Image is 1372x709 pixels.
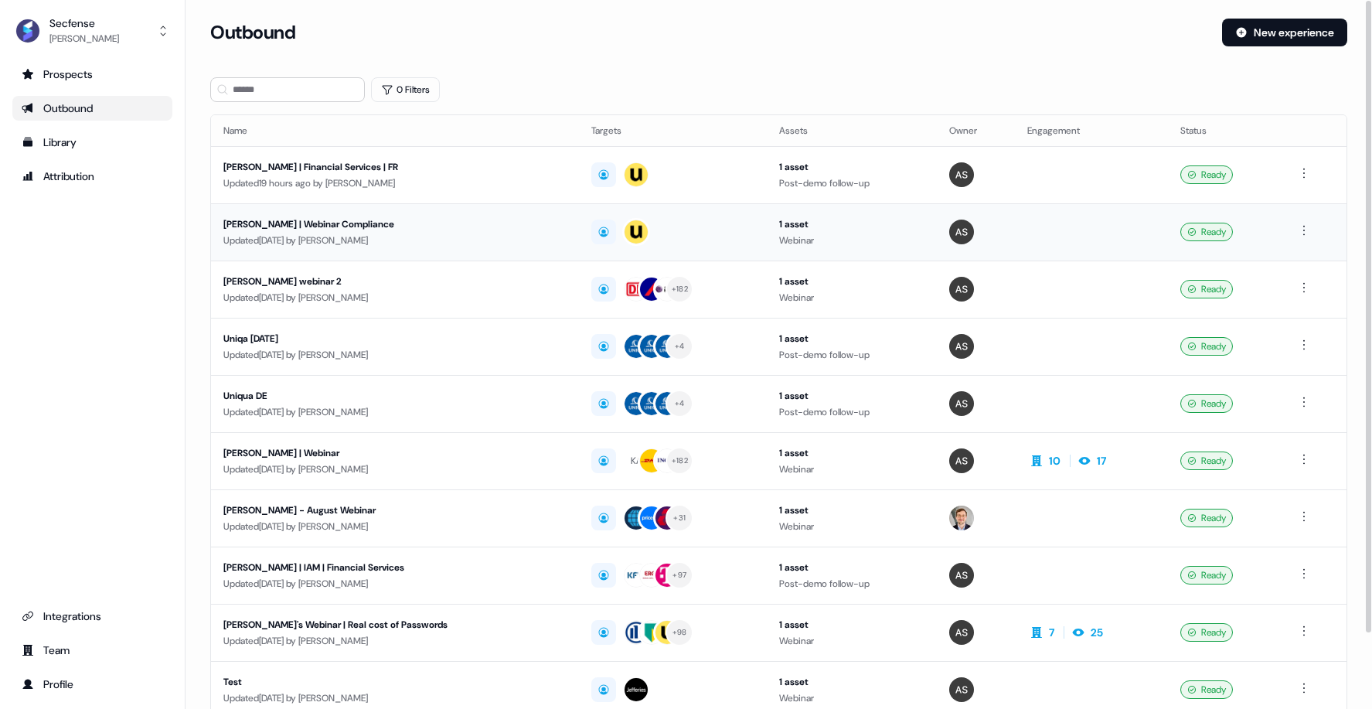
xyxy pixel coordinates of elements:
[211,115,579,146] th: Name
[12,130,172,155] a: Go to templates
[779,404,924,420] div: Post-demo follow-up
[223,690,567,706] div: Updated [DATE] by [PERSON_NAME]
[779,519,924,534] div: Webinar
[949,162,974,187] img: Antoni
[223,347,567,363] div: Updated [DATE] by [PERSON_NAME]
[672,282,688,296] div: + 182
[672,625,687,639] div: + 98
[22,643,163,658] div: Team
[779,576,924,591] div: Post-demo follow-up
[675,339,685,353] div: + 4
[223,176,567,191] div: Updated 19 hours ago by [PERSON_NAME]
[223,290,567,305] div: Updated [DATE] by [PERSON_NAME]
[223,633,567,649] div: Updated [DATE] by [PERSON_NAME]
[223,274,567,289] div: [PERSON_NAME] webinar 2
[223,560,567,575] div: [PERSON_NAME] | IAM | Financial Services
[949,506,974,530] img: Kasper
[1180,680,1233,699] div: Ready
[1049,625,1054,640] div: 7
[779,633,924,649] div: Webinar
[779,617,924,632] div: 1 asset
[779,690,924,706] div: Webinar
[223,159,567,175] div: [PERSON_NAME] | Financial Services | FR
[1180,452,1233,470] div: Ready
[22,135,163,150] div: Library
[779,445,924,461] div: 1 asset
[223,519,567,534] div: Updated [DATE] by [PERSON_NAME]
[779,560,924,575] div: 1 asset
[779,233,924,248] div: Webinar
[673,511,686,525] div: + 31
[779,388,924,404] div: 1 asset
[675,397,685,411] div: + 4
[12,604,172,629] a: Go to integrations
[949,334,974,359] img: Antoni
[779,674,924,690] div: 1 asset
[12,672,172,697] a: Go to profile
[949,220,974,244] img: Antoni
[12,638,172,663] a: Go to team
[1180,223,1233,241] div: Ready
[949,620,974,645] img: Antoni
[223,617,567,632] div: [PERSON_NAME]'s Webinar | Real cost of Passwords
[22,677,163,692] div: Profile
[223,674,567,690] div: Test
[1180,394,1233,413] div: Ready
[22,101,163,116] div: Outbound
[223,445,567,461] div: [PERSON_NAME] | Webinar
[371,77,440,102] button: 0 Filters
[22,608,163,624] div: Integrations
[1180,165,1233,184] div: Ready
[937,115,1015,146] th: Owner
[223,576,567,591] div: Updated [DATE] by [PERSON_NAME]
[22,169,163,184] div: Attribution
[779,347,924,363] div: Post-demo follow-up
[579,115,767,146] th: Targets
[1180,566,1233,585] div: Ready
[12,12,172,49] button: Secfense[PERSON_NAME]
[223,216,567,232] div: [PERSON_NAME] | Webinar Compliance
[1097,453,1106,469] div: 17
[1180,280,1233,298] div: Ready
[223,233,567,248] div: Updated [DATE] by [PERSON_NAME]
[1180,623,1233,642] div: Ready
[779,462,924,477] div: Webinar
[631,453,642,469] div: KA
[949,391,974,416] img: Antoni
[223,388,567,404] div: Uniqua DE
[779,290,924,305] div: Webinar
[223,331,567,346] div: Uniqa [DATE]
[22,66,163,82] div: Prospects
[779,331,924,346] div: 1 asset
[1222,19,1347,46] button: New experience
[1049,453,1060,469] div: 10
[12,62,172,87] a: Go to prospects
[223,462,567,477] div: Updated [DATE] by [PERSON_NAME]
[779,159,924,175] div: 1 asset
[49,15,119,31] div: Secfense
[672,568,686,582] div: + 97
[1015,115,1168,146] th: Engagement
[949,448,974,473] img: Antoni
[1091,625,1103,640] div: 25
[949,277,974,302] img: Antoni
[949,677,974,702] img: Antoni
[12,96,172,121] a: Go to outbound experience
[672,454,688,468] div: + 182
[949,563,974,588] img: Antoni
[1168,115,1282,146] th: Status
[767,115,937,146] th: Assets
[223,404,567,420] div: Updated [DATE] by [PERSON_NAME]
[779,216,924,232] div: 1 asset
[49,31,119,46] div: [PERSON_NAME]
[779,274,924,289] div: 1 asset
[779,503,924,518] div: 1 asset
[12,164,172,189] a: Go to attribution
[210,21,295,44] h3: Outbound
[1180,509,1233,527] div: Ready
[779,176,924,191] div: Post-demo follow-up
[223,503,567,518] div: [PERSON_NAME] - August Webinar
[1180,337,1233,356] div: Ready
